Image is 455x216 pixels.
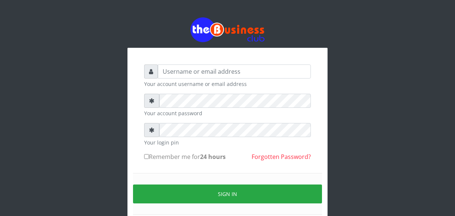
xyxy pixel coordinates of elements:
[144,80,311,88] small: Your account username or email address
[158,64,311,79] input: Username or email address
[144,139,311,146] small: Your login pin
[144,109,311,117] small: Your account password
[144,152,226,161] label: Remember me for
[252,153,311,161] a: Forgotten Password?
[133,185,322,203] button: Sign in
[200,153,226,161] b: 24 hours
[144,154,149,159] input: Remember me for24 hours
